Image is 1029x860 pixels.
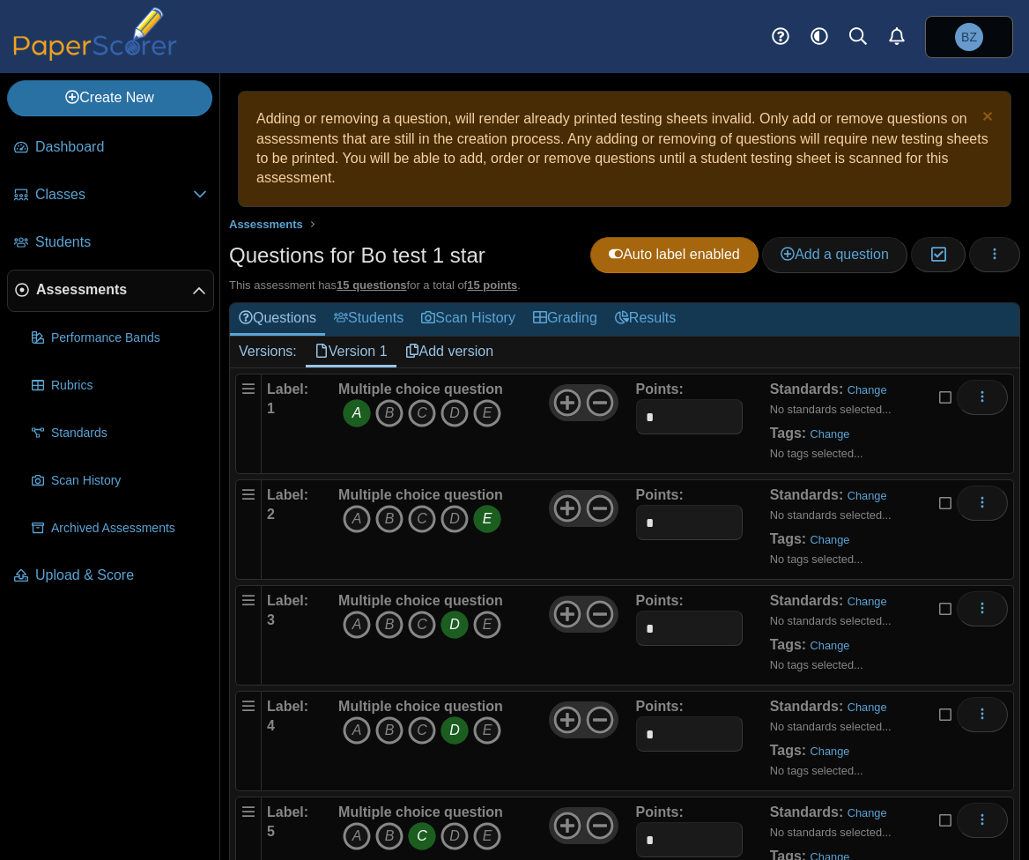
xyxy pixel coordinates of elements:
i: B [375,399,403,427]
a: Change [848,383,887,397]
a: Version 1 [306,337,396,367]
u: 15 points [467,278,517,292]
u: 15 questions [337,278,406,292]
span: Assessments [229,218,303,231]
b: 5 [267,824,275,839]
a: Change [848,595,887,608]
i: A [343,399,371,427]
span: Scan History [51,472,207,490]
b: Points: [636,382,684,397]
a: PaperScorer [7,48,183,63]
b: Tags: [770,637,806,652]
i: D [440,399,469,427]
a: Rubrics [25,365,214,407]
a: Dashboard [7,127,214,169]
a: Questions [230,303,325,336]
a: Assessments [225,213,307,235]
button: More options [957,591,1008,626]
small: No standards selected... [770,720,892,733]
a: Grading [524,303,606,336]
a: Classes [7,174,214,217]
i: B [375,505,403,533]
a: Results [606,303,685,336]
small: No tags selected... [770,447,863,460]
b: 2 [267,507,275,522]
b: Label: [267,699,308,714]
a: Standards [25,412,214,455]
b: Points: [636,699,684,714]
b: Standards: [770,699,844,714]
b: Points: [636,593,684,608]
div: Versions: [230,337,306,367]
i: A [343,611,371,639]
a: Dismiss notice [978,109,993,128]
button: More options [957,803,1008,838]
i: E [473,611,501,639]
b: Multiple choice question [338,382,503,397]
b: Points: [636,487,684,502]
b: Label: [267,593,308,608]
a: Students [7,222,214,264]
b: Standards: [770,804,844,819]
b: Tags: [770,743,806,758]
b: Label: [267,382,308,397]
div: Drag handle [235,374,262,474]
span: Bo Zhang [961,31,977,43]
a: Change [811,533,850,546]
span: Performance Bands [51,330,207,347]
b: Points: [636,804,684,819]
a: Auto label enabled [590,237,759,272]
img: PaperScorer [7,7,183,61]
i: D [440,611,469,639]
a: Add a question [762,237,907,272]
button: More options [957,697,1008,732]
i: B [375,611,403,639]
span: Standards [51,425,207,442]
i: C [408,399,436,427]
a: Change [811,427,850,441]
b: Multiple choice question [338,487,503,502]
i: C [408,716,436,745]
span: Classes [35,185,193,204]
i: C [408,611,436,639]
i: D [440,822,469,850]
a: Upload & Score [7,555,214,597]
div: Adding or removing a question, will render already printed testing sheets invalid. Only add or re... [248,100,1002,197]
i: D [440,716,469,745]
a: Change [811,639,850,652]
i: E [473,822,501,850]
i: B [375,822,403,850]
div: This assessment has for a total of . [229,278,1020,293]
span: Upload & Score [35,566,207,585]
small: No standards selected... [770,614,892,627]
a: Scan History [25,460,214,502]
b: Multiple choice question [338,804,503,819]
span: Students [35,233,207,252]
b: 1 [267,401,275,416]
div: Drag handle [235,479,262,580]
a: Scan History [412,303,524,336]
i: A [343,505,371,533]
i: B [375,716,403,745]
b: 4 [267,718,275,733]
button: More options [957,380,1008,415]
small: No standards selected... [770,826,892,839]
span: Rubrics [51,377,207,395]
a: Performance Bands [25,317,214,360]
span: Add a question [781,247,889,262]
h1: Questions for Bo test 1 star [229,241,485,271]
span: Bo Zhang [955,23,983,51]
small: No standards selected... [770,508,892,522]
b: Multiple choice question [338,593,503,608]
a: Add version [396,337,503,367]
div: Drag handle [235,691,262,791]
a: Create New [7,80,212,115]
b: Multiple choice question [338,699,503,714]
a: Bo Zhang [925,16,1013,58]
span: Auto label enabled [609,247,740,262]
i: A [343,716,371,745]
a: Change [848,489,887,502]
i: C [408,822,436,850]
i: D [440,505,469,533]
small: No tags selected... [770,658,863,671]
